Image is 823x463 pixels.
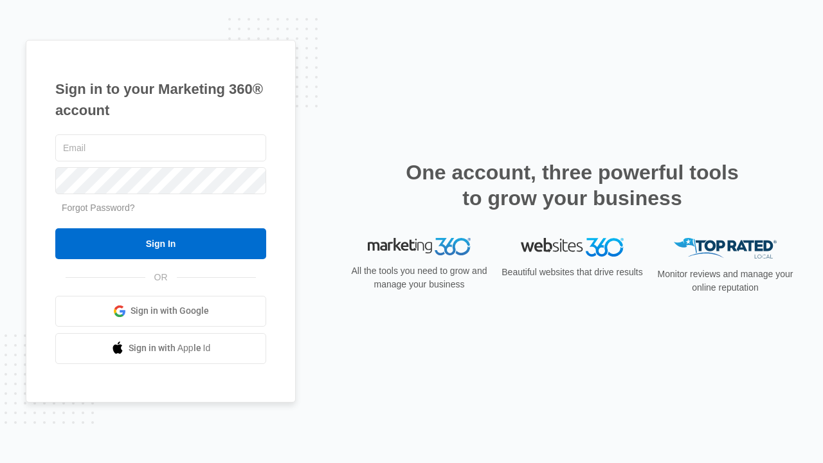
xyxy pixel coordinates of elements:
[55,78,266,121] h1: Sign in to your Marketing 360® account
[402,159,743,211] h2: One account, three powerful tools to grow your business
[500,266,644,279] p: Beautiful websites that drive results
[129,341,211,355] span: Sign in with Apple Id
[131,304,209,318] span: Sign in with Google
[62,203,135,213] a: Forgot Password?
[521,238,624,257] img: Websites 360
[653,268,797,295] p: Monitor reviews and manage your online reputation
[55,296,266,327] a: Sign in with Google
[55,134,266,161] input: Email
[674,238,777,259] img: Top Rated Local
[347,264,491,291] p: All the tools you need to grow and manage your business
[368,238,471,256] img: Marketing 360
[55,333,266,364] a: Sign in with Apple Id
[145,271,177,284] span: OR
[55,228,266,259] input: Sign In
